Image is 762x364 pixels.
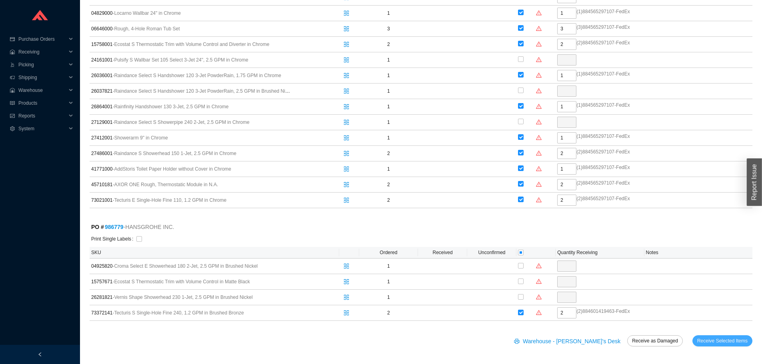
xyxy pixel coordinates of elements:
[112,104,228,109] span: - Rainfinity Handshower 130 3-Jet, 2.5 GPM in Chrome
[341,119,352,125] span: split-cells
[533,147,544,159] button: warning
[18,109,66,122] span: Reports
[534,72,544,78] span: warning
[112,294,252,300] span: - Vernis Shape Showerhead 230 1-Jet, 2.5 GPM in Brushed Nickel
[359,52,418,68] td: 1
[18,46,66,58] span: Receiving
[576,23,630,34] span: ( 3 ) 884565297107 - FedEx
[341,263,352,269] span: split-cells
[341,276,352,287] button: split-cells
[534,57,544,62] span: warning
[341,132,352,143] button: split-cells
[576,101,630,112] span: ( 1 ) 884565297107 - FedEx
[341,166,352,172] span: split-cells
[112,88,294,94] span: - Raindance Select S Handshower 120 3-Jet PowderRain, 2.5 GPM in Brushed Nickel
[341,151,352,156] span: split-cells
[18,33,66,46] span: Purchase Orders
[341,54,352,66] button: split-cells
[10,37,15,42] span: credit-card
[533,70,544,81] button: warning
[534,10,544,16] span: warning
[534,294,544,300] span: warning
[576,307,630,318] span: ( 2 ) 884601419463 - FedEx
[576,195,630,206] span: ( 2 ) 884565297107 - FedEx
[514,338,521,345] span: printer
[359,161,418,177] td: 1
[359,130,418,146] td: 1
[533,38,544,50] button: warning
[91,72,291,80] span: 26036001
[90,247,339,259] th: SKU
[341,23,352,34] button: split-cells
[576,163,630,175] span: ( 1 ) 884565297107 - FedEx
[576,70,630,81] span: ( 1 ) 884565297107 - FedEx
[418,247,467,259] th: Received
[112,10,181,16] span: - Locarno Wallbar 24" in Chrome
[359,21,418,37] td: 3
[112,197,226,203] span: - Tecturis E Single-Hole Fine 110, 1.2 GPM in Chrome
[91,233,136,245] label: Print Single Labels
[533,101,544,112] button: warning
[467,247,516,259] th: Unconfirmed
[534,88,544,93] span: warning
[91,149,291,157] span: 27486001
[534,263,544,269] span: warning
[692,335,752,346] button: Receive Selected Items
[533,7,544,18] button: warning
[359,177,418,193] td: 2
[341,57,352,63] span: split-cells
[509,335,627,346] button: printerWarehouse - [PERSON_NAME]'s Desk
[359,259,418,274] td: 1
[91,9,291,17] span: 04829000
[91,40,291,48] span: 15758001
[359,84,418,99] td: 1
[341,182,352,187] span: split-cells
[112,151,236,156] span: - Raindance S Showerhead 150 1-Jet, 2.5 GPM in Chrome
[91,87,291,95] span: 26037821
[38,352,42,357] span: left
[341,101,352,112] button: split-cells
[341,261,352,272] button: split-cells
[533,23,544,34] button: warning
[359,37,418,52] td: 2
[533,132,544,143] button: warning
[341,292,352,303] button: split-cells
[341,86,352,97] button: split-cells
[341,197,352,203] span: split-cells
[341,279,352,284] span: split-cells
[533,179,544,190] button: warning
[341,195,352,206] button: split-cells
[112,135,168,141] span: - Showerarm 9" in Chrome
[534,135,544,140] span: warning
[576,179,630,190] span: ( 2 ) 884565297107 - FedEx
[576,148,630,159] span: ( 2 ) 884565297107 - FedEx
[18,122,66,135] span: System
[10,101,15,105] span: read
[534,197,544,203] span: warning
[533,260,544,271] button: warning
[359,115,418,130] td: 1
[533,307,544,318] button: warning
[359,6,418,21] td: 1
[533,85,544,96] button: warning
[112,263,258,269] span: - Croma Select E Showerhead 180 2-Jet, 2.5 GPM in Brushed Nickel
[91,224,124,230] strong: PO #
[359,99,418,115] td: 1
[112,26,180,32] span: - Rough, 4-Hole Roman Tub Set
[341,310,352,316] span: split-cells
[533,163,544,174] button: warning
[534,278,544,284] span: warning
[91,56,291,64] span: 24161001
[534,103,544,109] span: warning
[627,335,683,346] button: Receive as Damaged
[112,279,250,284] span: - Ecostat S Thermostatic Trim with Volume Control in Matte Black
[91,293,291,301] span: 26281821
[534,181,544,187] span: warning
[533,276,544,287] button: warning
[18,71,66,84] span: Shipping
[534,150,544,156] span: warning
[533,194,544,205] button: warning
[112,119,249,125] span: - Raindance Select S Showerpipe 240 2-Jet, 2.5 GPM in Chrome
[112,73,281,78] span: - Raindance Select S Handshower 120 3-Jet PowderRain, 1.75 GPM in Chrome
[91,278,291,286] span: 15757671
